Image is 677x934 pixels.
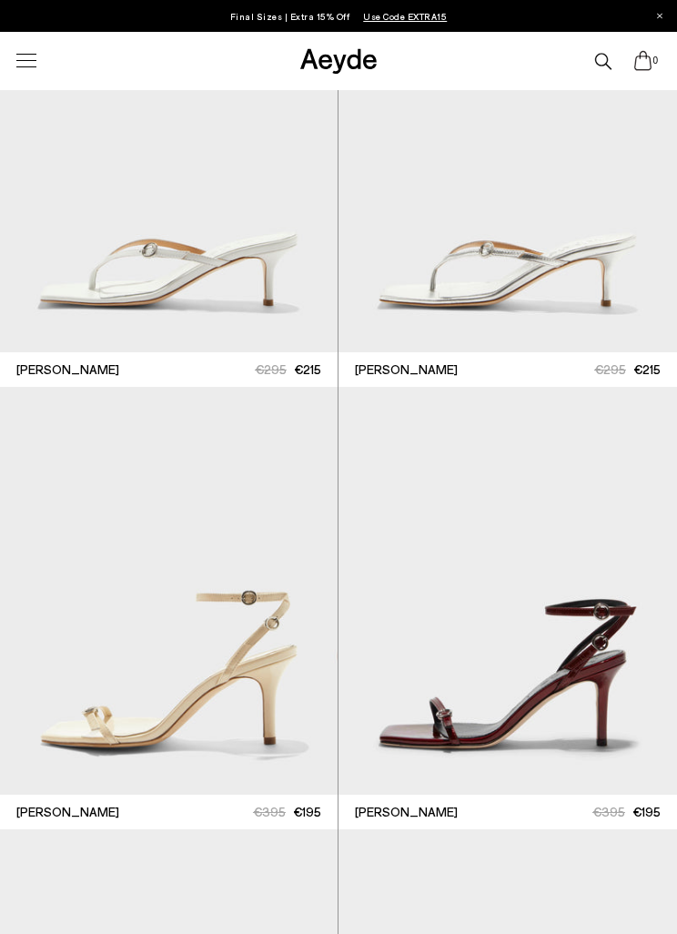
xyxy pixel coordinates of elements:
span: €395 [592,804,625,819]
img: Hallie Leather Stiletto Sandals [338,387,677,795]
a: [PERSON_NAME] €395 €195 [338,795,677,829]
a: [PERSON_NAME] €295 €215 [338,352,677,387]
span: €295 [594,361,626,377]
span: [PERSON_NAME] [355,360,458,379]
span: €395 [253,804,286,819]
span: €215 [294,361,321,377]
span: €215 [633,361,661,377]
span: €295 [255,361,287,377]
span: [PERSON_NAME] [355,803,458,821]
span: €195 [632,804,661,819]
span: [PERSON_NAME] [16,360,119,379]
span: €195 [293,804,321,819]
span: [PERSON_NAME] [16,803,119,821]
